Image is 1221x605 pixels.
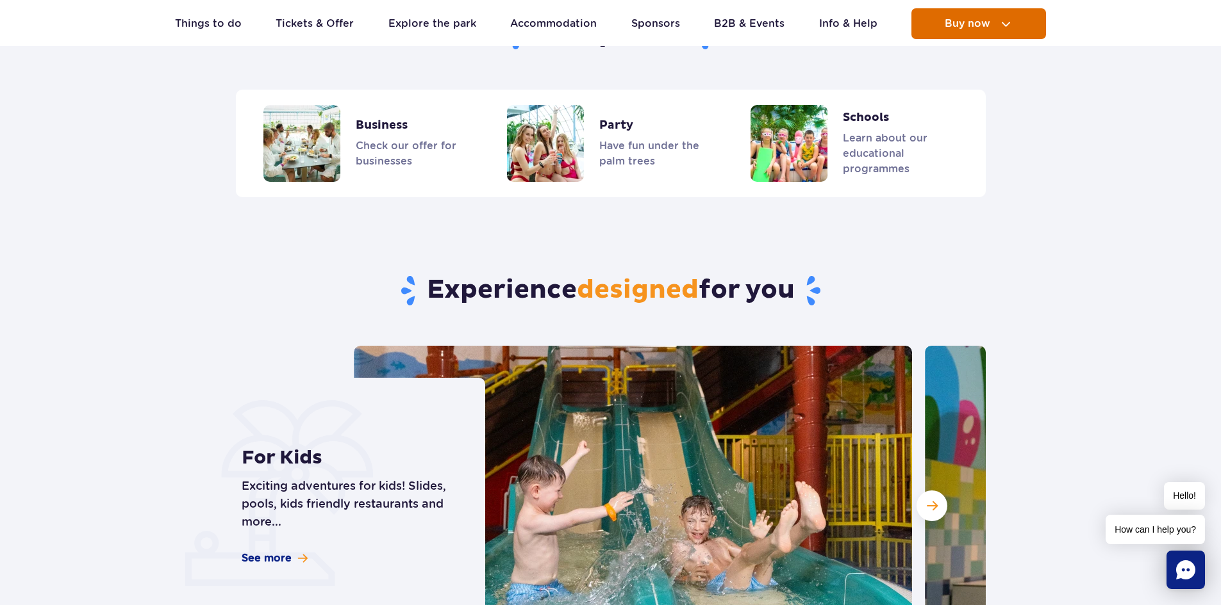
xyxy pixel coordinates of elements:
[917,490,947,521] button: Next slide
[577,274,699,306] span: designed
[242,446,456,469] strong: For Kids
[631,8,680,39] a: Sponsors
[507,105,713,182] a: Party
[235,274,986,307] h3: Experience for you
[911,8,1046,39] button: Buy now
[510,8,597,39] a: Accommodation
[242,477,456,531] p: Exciting adventures for kids! Slides, pools, kids friendly restaurants and more...
[1164,482,1205,510] span: Hello!
[714,8,785,39] a: B2B & Events
[751,105,957,182] a: Schools
[1106,515,1205,544] span: How can I help you?
[945,18,990,29] span: Buy now
[175,8,242,39] a: Things to do
[276,8,354,39] a: Tickets & Offer
[242,551,292,565] span: See more
[263,105,470,182] a: Business
[388,8,476,39] a: Explore the park
[242,551,308,565] a: See more
[819,8,877,39] a: Info & Help
[1167,551,1205,589] div: Chat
